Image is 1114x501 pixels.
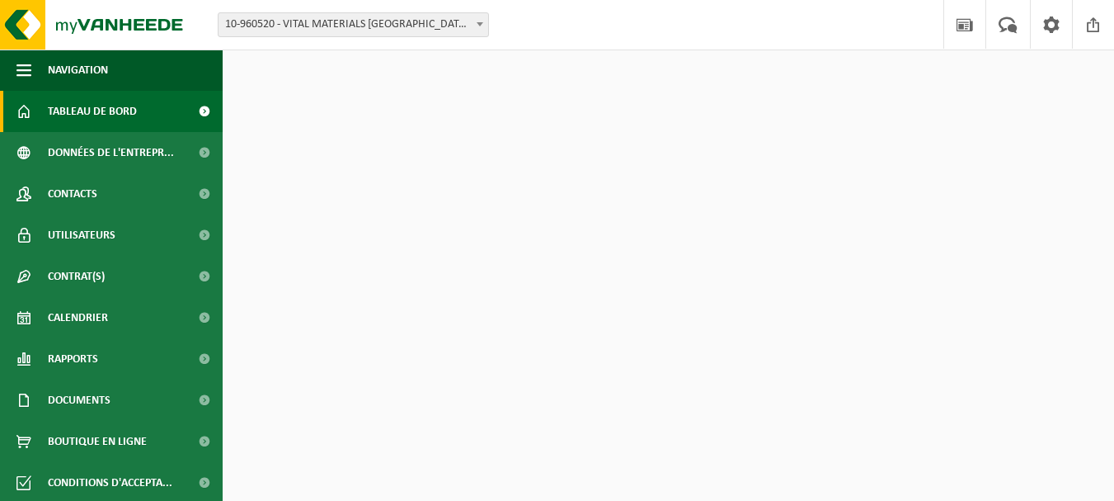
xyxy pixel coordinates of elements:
span: Navigation [48,50,108,91]
span: Contrat(s) [48,256,105,297]
span: Tableau de bord [48,91,137,132]
span: Données de l'entrepr... [48,132,174,173]
span: 10-960520 - VITAL MATERIALS BELGIUM S.A. - TILLY [219,13,488,36]
span: Calendrier [48,297,108,338]
span: Rapports [48,338,98,380]
span: Utilisateurs [48,215,115,256]
span: 10-960520 - VITAL MATERIALS BELGIUM S.A. - TILLY [218,12,489,37]
span: Boutique en ligne [48,421,147,462]
span: Documents [48,380,110,421]
span: Contacts [48,173,97,215]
